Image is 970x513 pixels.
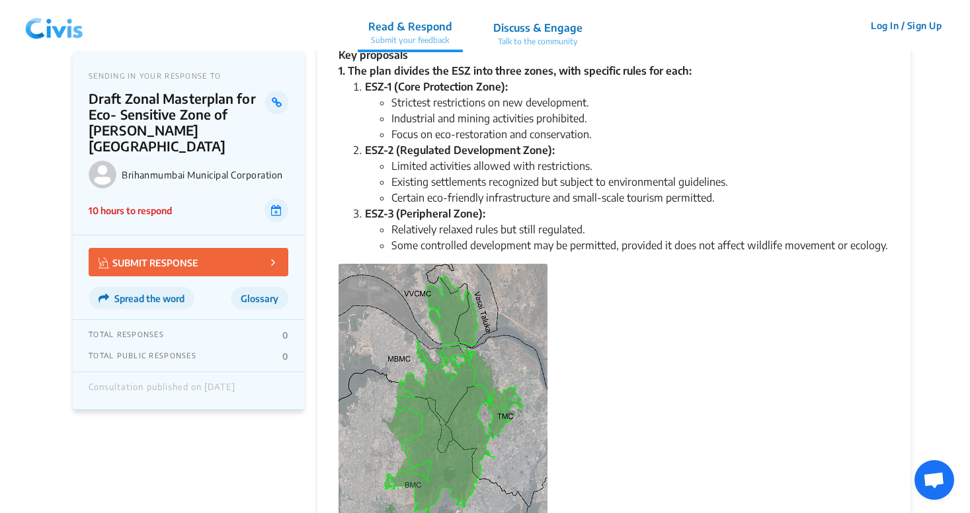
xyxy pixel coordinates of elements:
[368,34,452,46] p: Submit your feedback
[914,460,954,500] div: Open chat
[391,110,889,126] li: Industrial and mining activities prohibited.
[89,71,288,80] p: SENDING IN YOUR RESPONSE TO
[241,293,278,304] span: Glossary
[365,80,508,93] strong: ESZ-1 (Core Protection Zone):
[391,237,889,253] li: Some controlled development may be permitted, provided it does not affect wildlife movement or ec...
[365,207,485,220] strong: ESZ-3 (Peripheral Zone):
[99,255,198,270] p: SUBMIT RESPONSE
[493,36,583,48] p: Talk to the community
[89,248,288,276] button: SUBMIT RESPONSE
[89,204,172,217] p: 10 hours to respond
[99,257,109,268] img: Vector.jpg
[391,221,889,237] li: Relatively relaxed rules but still regulated.
[282,351,288,362] p: 0
[282,330,288,340] p: 0
[391,190,889,206] li: Certain eco-friendly infrastructure and small-scale tourism permitted.
[89,382,235,399] div: Consultation published on [DATE]
[114,293,184,304] span: Spread the word
[391,95,889,110] li: Strictest restrictions on new development.
[89,287,194,309] button: Spread the word
[365,143,555,157] strong: ESZ-2 (Regulated Development Zone):
[122,169,288,180] p: Brihanmumbai Municipal Corporation
[20,6,89,46] img: navlogo.png
[89,91,265,154] p: Draft Zonal Masterplan for Eco- Sensitive Zone of [PERSON_NAME][GEOGRAPHIC_DATA]
[89,330,164,340] p: TOTAL RESPONSES
[391,126,889,142] li: Focus on eco-restoration and conservation.
[862,15,950,36] button: Log In / Sign Up
[391,158,889,174] li: Limited activities allowed with restrictions.
[493,20,583,36] p: Discuss & Engage
[89,161,116,188] img: Brihanmumbai Municipal Corporation logo
[368,19,452,34] p: Read & Respond
[231,287,288,309] button: Glossary
[89,351,196,362] p: TOTAL PUBLIC RESPONSES
[391,174,889,190] li: Existing settlements recognized but subject to environmental guidelines.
